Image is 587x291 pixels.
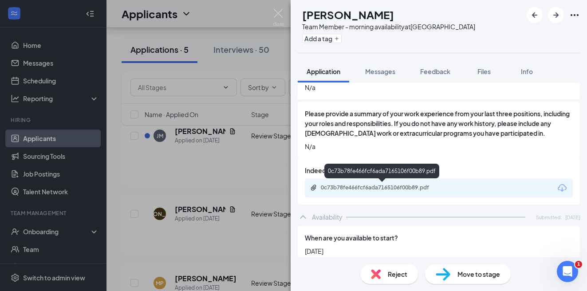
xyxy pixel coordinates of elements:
[302,34,342,43] button: PlusAdd a tag
[551,10,561,20] svg: ArrowRight
[310,184,454,193] a: Paperclip0c73b78fe466fcf6ada7165106f00b89.pdf
[302,7,394,22] h1: [PERSON_NAME]
[324,164,439,178] div: 0c73b78fe466fcf6ada7165106f00b89.pdf
[536,213,562,221] span: Submitted:
[388,269,407,279] span: Reject
[305,165,351,175] span: Indeed Resume
[569,10,580,20] svg: Ellipses
[312,212,343,221] div: Availability
[477,67,491,75] span: Files
[457,269,500,279] span: Move to stage
[420,67,450,75] span: Feedback
[307,67,340,75] span: Application
[365,67,395,75] span: Messages
[305,142,573,151] span: N/a
[305,246,573,256] span: [DATE]
[575,261,582,268] span: 1
[548,7,564,23] button: ArrowRight
[305,83,573,92] span: N/a
[557,261,578,282] iframe: Intercom live chat
[565,213,580,221] span: [DATE]
[305,109,573,138] span: Please provide a summary of your work experience from your last three positions, including your r...
[557,183,567,193] svg: Download
[521,67,533,75] span: Info
[334,36,339,41] svg: Plus
[529,10,540,20] svg: ArrowLeftNew
[310,184,317,191] svg: Paperclip
[298,212,308,222] svg: ChevronUp
[302,22,475,31] div: Team Member - morning availability at [GEOGRAPHIC_DATA]
[321,184,445,191] div: 0c73b78fe466fcf6ada7165106f00b89.pdf
[527,7,543,23] button: ArrowLeftNew
[305,233,398,243] span: When are you available to start?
